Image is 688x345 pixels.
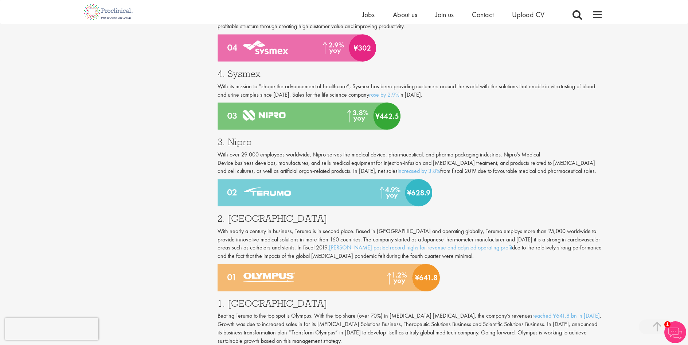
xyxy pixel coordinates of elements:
h3: 2. [GEOGRAPHIC_DATA] [218,214,603,223]
a: About us [393,10,417,19]
a: Contact [472,10,494,19]
span: 1 [664,321,671,327]
a: increased by 3.8% [398,167,440,175]
p: With nearly a century in business, Terumo is in second place. Based in [GEOGRAPHIC_DATA] and oper... [218,227,603,260]
a: Upload CV [512,10,544,19]
h3: 3. Nipro [218,137,603,147]
p: With its mission to “shape the advancement of healthcare”, Sysmex has been providing customers ar... [218,82,603,99]
a: rose by 2.9% [369,91,399,98]
a: reached ¥641.8 bn in [DATE] [532,312,600,319]
a: Join us [435,10,454,19]
h3: 4. Sysmex [218,69,603,78]
img: Chatbot [664,321,686,343]
p: Beating Terumo to the top spot is Olympus. With the top share (over 70%) in [MEDICAL_DATA] [MEDIC... [218,312,603,345]
a: [PERSON_NAME] posted record highs for revenue and adjusted operating profit [329,244,512,251]
iframe: reCAPTCHA [5,318,98,340]
p: With over 29,000 employees worldwide, Nipro serves the medical device, pharmaceutical, and pharma... [218,151,603,176]
h3: 1. [GEOGRAPHIC_DATA] [218,299,603,308]
a: Jobs [362,10,375,19]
